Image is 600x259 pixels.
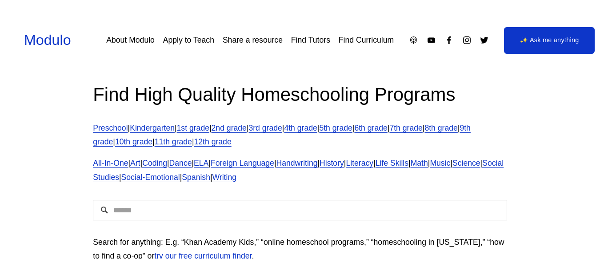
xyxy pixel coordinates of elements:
[182,173,210,182] a: Spanish
[427,36,436,45] a: YouTube
[93,156,507,184] p: | | | | | | | | | | | | | | | |
[93,124,128,132] a: Preschool
[130,159,140,167] a: Art
[177,124,209,132] a: 1st grade
[169,159,192,167] a: Dance
[424,124,457,132] a: 8th grade
[389,124,422,132] a: 7th grade
[223,32,283,48] a: Share a resource
[115,137,152,146] a: 10th grade
[409,36,418,45] a: Apple Podcasts
[248,124,282,132] a: 3rd grade
[291,32,330,48] a: Find Tutors
[163,32,214,48] a: Apply to Teach
[452,159,480,167] a: Science
[480,36,489,45] a: Twitter
[212,124,247,132] a: 2nd grade
[93,83,507,107] h2: Find High Quality Homeschooling Programs
[194,137,231,146] a: 12th grade
[339,32,394,48] a: Find Curriculum
[106,32,155,48] a: About Modulo
[93,200,507,220] input: Search
[194,159,208,167] a: ELA
[93,124,471,147] a: 9th grade
[319,124,352,132] a: 5th grade
[130,124,175,132] a: Kindergarten
[276,159,317,167] a: Handwriting
[376,159,408,167] a: Life Skills
[444,36,454,45] a: Facebook
[121,173,180,182] a: Social-Emotional
[155,137,192,146] a: 11th grade
[24,32,71,48] a: Modulo
[284,124,317,132] a: 4th grade
[346,159,373,167] a: Literacy
[430,159,450,167] a: Music
[212,173,236,182] a: Writing
[211,159,274,167] a: Foreign Language
[354,124,387,132] a: 6th grade
[93,121,507,149] p: | | | | | | | | | | | | |
[93,159,128,167] a: All-In-One
[462,36,472,45] a: Instagram
[411,159,428,167] a: Math
[93,159,504,182] a: Social Studies
[142,159,167,167] a: Coding
[504,27,595,54] a: ✨ Ask me anything
[320,159,344,167] a: History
